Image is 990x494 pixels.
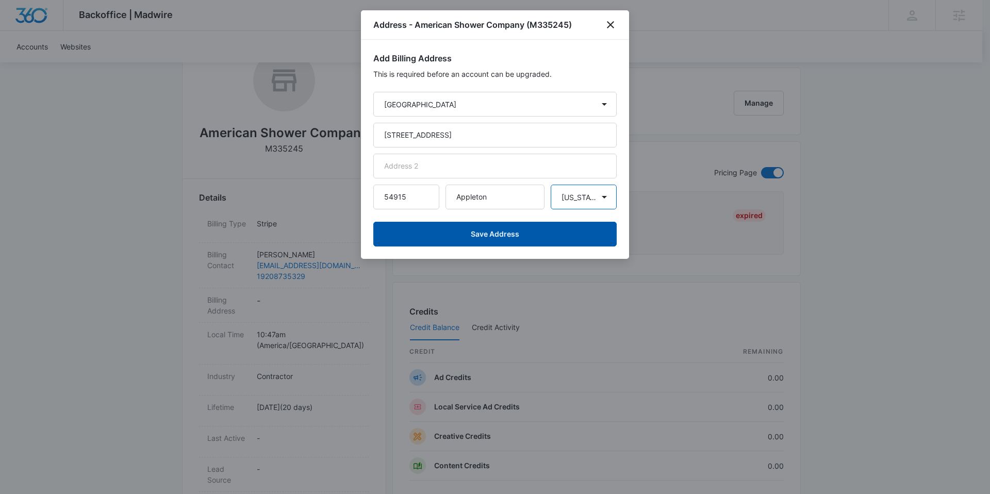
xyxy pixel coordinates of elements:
h2: Add Billing Address [373,52,617,64]
input: City [445,185,544,209]
h1: Address - American Shower Company (M335245) [373,19,572,31]
button: Save Address [373,222,617,246]
input: Address 1 [373,123,617,147]
input: Zip Code [373,185,439,209]
p: This is required before an account can be upgraded. [373,69,617,79]
input: Address 2 [373,154,617,178]
button: close [604,19,617,31]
